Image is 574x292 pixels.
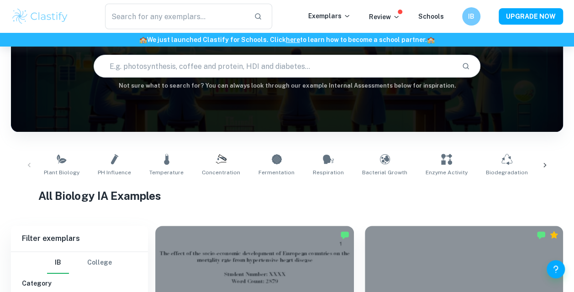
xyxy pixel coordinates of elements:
[11,226,148,251] h6: Filter exemplars
[105,4,247,29] input: Search for any exemplars...
[139,36,147,43] span: 🏫
[47,252,112,274] div: Filter type choice
[426,168,468,177] span: Enzyme Activity
[98,168,131,177] span: pH Influence
[486,168,528,177] span: Biodegradation
[149,168,184,177] span: Temperature
[22,278,137,288] h6: Category
[458,58,474,74] button: Search
[11,7,69,26] img: Clastify logo
[258,168,295,177] span: Fermentation
[44,168,79,177] span: Plant Biology
[2,35,572,45] h6: We just launched Clastify for Schools. Click to learn how to become a school partner.
[286,36,300,43] a: here
[38,188,535,204] h1: All Biology IA Examples
[462,7,480,26] button: IB
[340,230,349,240] img: Marked
[202,168,240,177] span: Concentration
[308,11,351,21] p: Exemplars
[11,81,563,90] h6: Not sure what to search for? You can always look through our example Internal Assessments below f...
[47,252,69,274] button: IB
[94,53,454,79] input: E.g. photosynthesis, coffee and protein, HDI and diabetes...
[427,36,435,43] span: 🏫
[87,252,112,274] button: College
[537,230,546,240] img: Marked
[418,13,444,20] a: Schools
[466,11,477,21] h6: IB
[549,230,558,240] div: Premium
[499,8,563,25] button: UPGRADE NOW
[362,168,407,177] span: Bacterial Growth
[313,168,344,177] span: Respiration
[369,12,400,22] p: Review
[547,260,565,278] button: Help and Feedback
